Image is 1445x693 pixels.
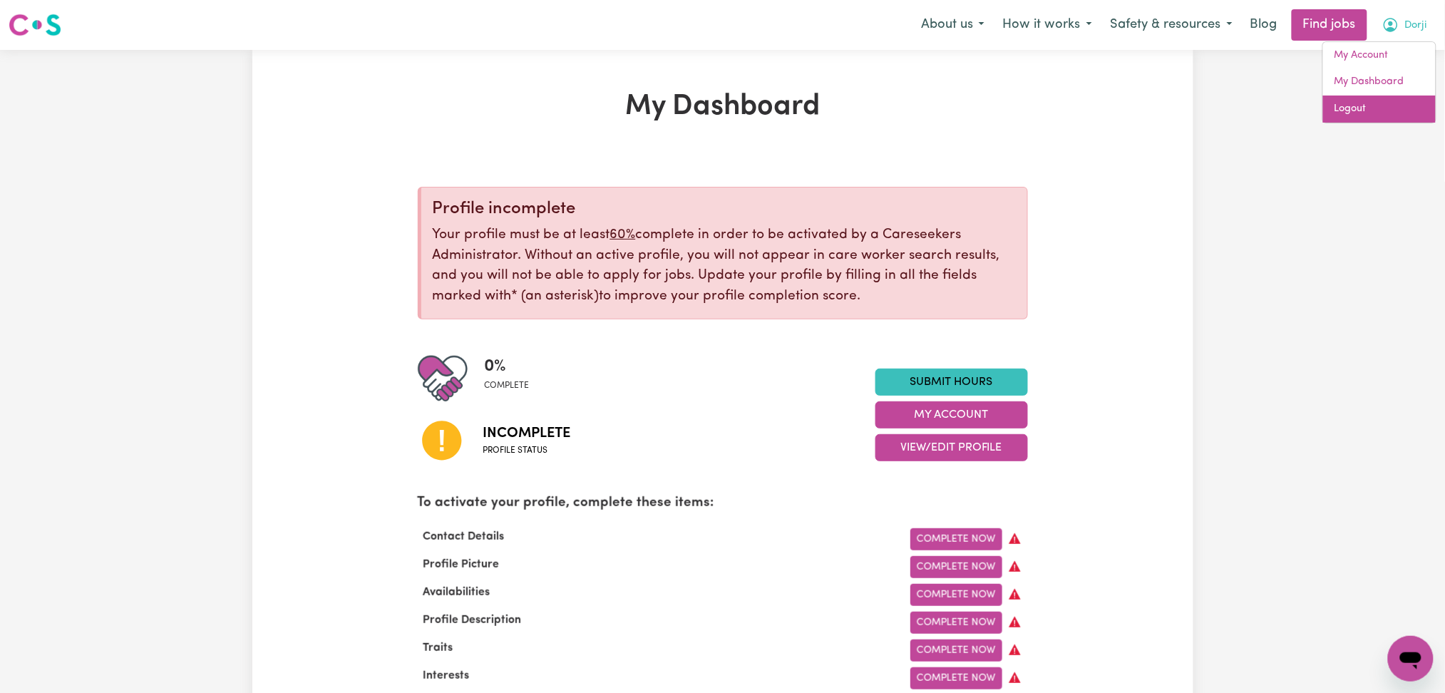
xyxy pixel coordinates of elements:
[483,444,571,457] span: Profile status
[9,12,61,38] img: Careseekers logo
[1322,41,1436,123] div: My Account
[485,354,530,379] span: 0 %
[910,667,1002,689] a: Complete Now
[1388,636,1434,682] iframe: Button to launch messaging window
[875,369,1028,396] a: Submit Hours
[433,225,1016,307] p: Your profile must be at least complete in order to be activated by a Careseekers Administrator. W...
[9,9,61,41] a: Careseekers logo
[418,90,1028,124] h1: My Dashboard
[433,199,1016,220] div: Profile incomplete
[1323,68,1436,96] a: My Dashboard
[910,612,1002,634] a: Complete Now
[485,354,541,404] div: Profile completeness: 0%
[1405,18,1427,34] span: Dorji
[994,10,1101,40] button: How it works
[610,228,636,242] u: 60%
[418,559,505,570] span: Profile Picture
[1292,9,1367,41] a: Find jobs
[912,10,994,40] button: About us
[1323,42,1436,69] a: My Account
[418,670,475,682] span: Interests
[1323,96,1436,123] a: Logout
[875,434,1028,461] button: View/Edit Profile
[418,642,459,654] span: Traits
[1373,10,1436,40] button: My Account
[910,584,1002,606] a: Complete Now
[910,640,1002,662] a: Complete Now
[418,531,510,543] span: Contact Details
[875,401,1028,428] button: My Account
[483,423,571,444] span: Incomplete
[512,289,600,303] span: an asterisk
[485,379,530,392] span: complete
[418,587,496,598] span: Availabilities
[910,528,1002,550] a: Complete Now
[418,493,1028,514] p: To activate your profile, complete these items:
[910,556,1002,578] a: Complete Now
[1101,10,1242,40] button: Safety & resources
[418,615,528,626] span: Profile Description
[1242,9,1286,41] a: Blog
